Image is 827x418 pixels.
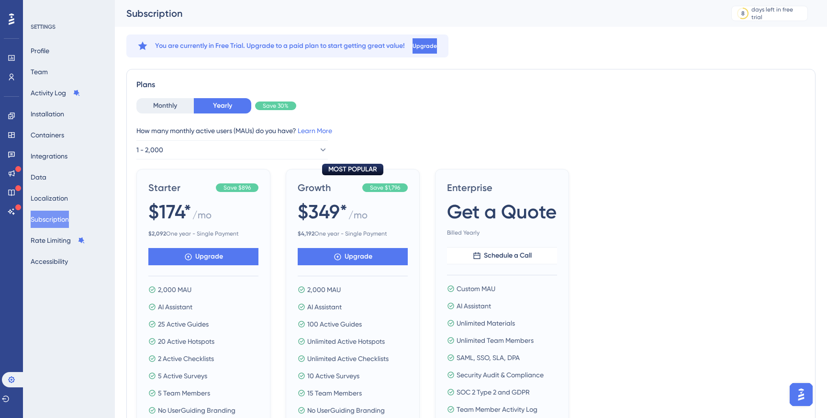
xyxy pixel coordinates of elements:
button: Subscription [31,211,69,228]
button: Localization [31,190,68,207]
div: SETTINGS [31,23,108,31]
button: Upgrade [148,248,258,265]
span: 100 Active Guides [307,318,362,330]
button: Monthly [136,98,194,113]
span: 5 Active Surveys [158,370,207,382]
div: 8 [741,10,745,17]
button: Team [31,63,48,80]
button: Schedule a Call [447,247,557,264]
span: Team Member Activity Log [457,404,537,415]
button: 1 - 2,000 [136,140,328,159]
button: Containers [31,126,64,144]
span: Unlimited Active Hotspots [307,336,385,347]
span: Unlimited Materials [457,317,515,329]
span: Unlimited Active Checklists [307,353,389,364]
button: Activity Log [31,84,80,102]
span: No UserGuiding Branding [158,405,235,416]
b: $ 4,192 [298,230,314,237]
button: Upgrade [413,38,437,54]
span: Schedule a Call [484,250,532,261]
div: How many monthly active users (MAUs) do you have? [136,125,805,136]
div: days left in free trial [751,6,805,21]
span: Get a Quote [447,198,557,225]
span: $349* [298,198,347,225]
span: Custom MAU [457,283,495,294]
button: Profile [31,42,49,59]
span: AI Assistant [457,300,491,312]
b: $ 2,092 [148,230,166,237]
span: AI Assistant [307,301,342,313]
span: 2 Active Checklists [158,353,214,364]
span: 20 Active Hotspots [158,336,214,347]
span: SOC 2 Type 2 and GDPR [457,386,530,398]
iframe: UserGuiding AI Assistant Launcher [787,380,816,409]
button: Upgrade [298,248,408,265]
span: Enterprise [447,181,557,194]
span: / mo [348,208,368,226]
span: Billed Yearly [447,229,557,237]
span: You are currently in Free Trial. Upgrade to a paid plan to start getting great value! [155,40,405,52]
span: 10 Active Surveys [307,370,359,382]
span: Upgrade [195,251,223,262]
span: 15 Team Members [307,387,362,399]
span: AI Assistant [158,301,192,313]
button: Yearly [194,98,251,113]
span: / mo [192,208,212,226]
span: Save 30% [263,102,289,110]
button: Data [31,169,46,186]
div: Subscription [126,7,707,20]
span: Growth [298,181,358,194]
span: 2,000 MAU [307,284,341,295]
span: Upgrade [413,42,437,50]
span: Save $1,796 [370,184,400,192]
span: 25 Active Guides [158,318,209,330]
span: Upgrade [345,251,372,262]
span: SAML, SSO, SLA, DPA [457,352,520,363]
a: Learn More [298,127,332,135]
span: $174* [148,198,191,225]
span: 5 Team Members [158,387,210,399]
span: Security Audit & Compliance [457,369,544,381]
span: No UserGuiding Branding [307,405,385,416]
div: Plans [136,79,805,90]
div: MOST POPULAR [322,164,383,175]
span: Starter [148,181,212,194]
button: Rate Limiting [31,232,85,249]
button: Installation [31,105,64,123]
span: Unlimited Team Members [457,335,534,346]
button: Integrations [31,147,67,165]
span: 2,000 MAU [158,284,191,295]
button: Accessibility [31,253,68,270]
span: Save $896 [224,184,251,192]
span: One year - Single Payment [298,230,408,237]
span: One year - Single Payment [148,230,258,237]
span: 1 - 2,000 [136,144,163,156]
